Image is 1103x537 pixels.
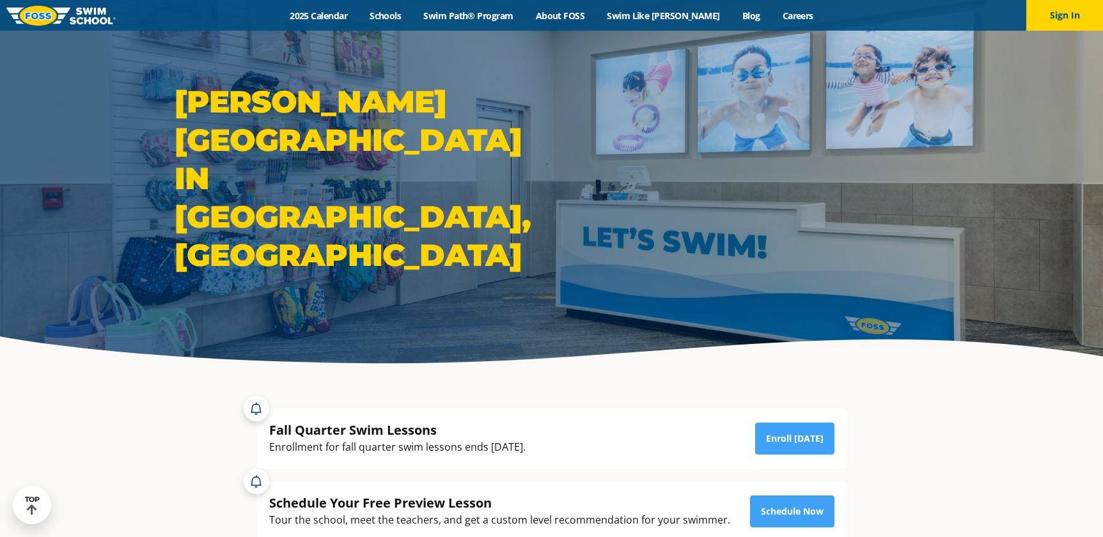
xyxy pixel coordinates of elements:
a: Careers [771,10,824,22]
a: Schools [359,10,412,22]
img: FOSS Swim School Logo [6,6,116,26]
div: Schedule Your Free Preview Lesson [269,494,730,511]
div: Fall Quarter Swim Lessons [269,421,526,439]
a: 2025 Calendar [279,10,359,22]
div: TOP [25,495,40,515]
a: Swim Like [PERSON_NAME] [596,10,731,22]
div: Enrollment for fall quarter swim lessons ends [DATE]. [269,439,526,456]
h1: [PERSON_NAME][GEOGRAPHIC_DATA] in [GEOGRAPHIC_DATA], [GEOGRAPHIC_DATA] [175,82,545,274]
a: About FOSS [524,10,596,22]
a: Schedule Now [750,495,834,527]
a: Swim Path® Program [412,10,524,22]
a: Blog [731,10,771,22]
div: Tour the school, meet the teachers, and get a custom level recommendation for your swimmer. [269,511,730,529]
a: Enroll [DATE] [755,423,834,455]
